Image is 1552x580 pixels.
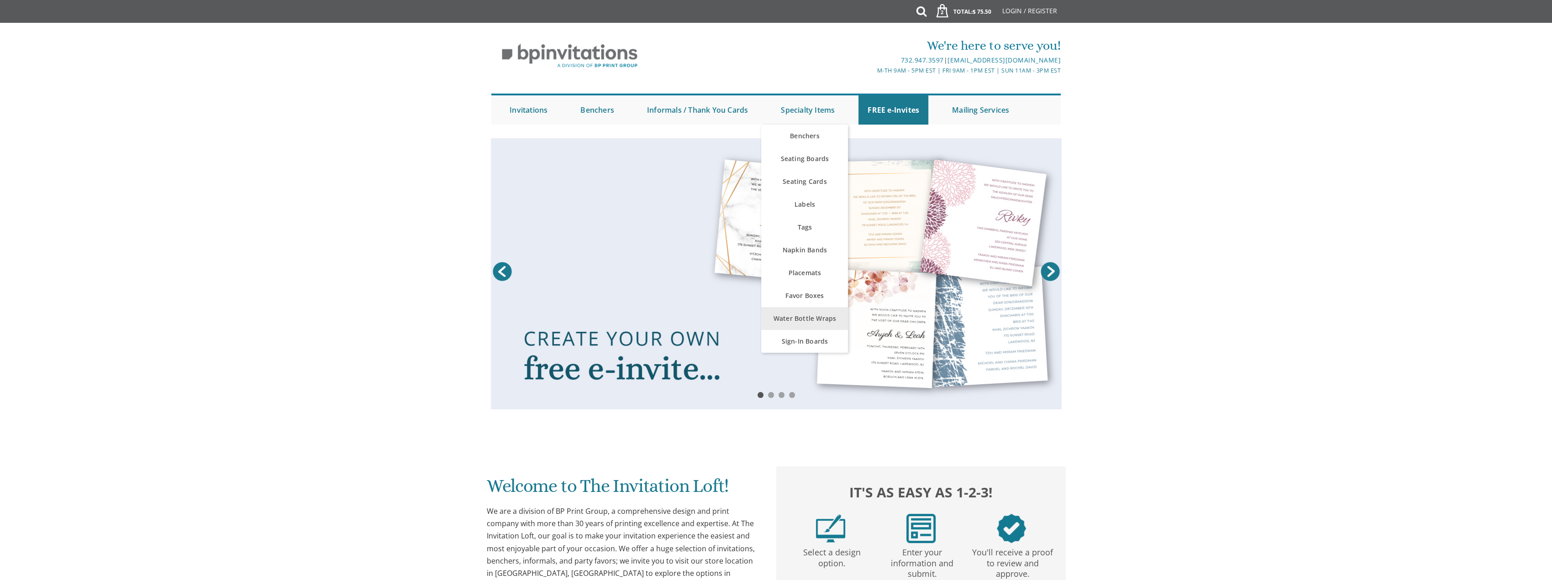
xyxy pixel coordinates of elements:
[947,56,1061,64] a: [EMAIL_ADDRESS][DOMAIN_NAME]
[491,260,514,283] a: Prev
[761,125,848,147] a: Benchers
[761,330,848,353] a: Sign-In Boards
[973,8,991,16] span: $ 75.50
[1039,260,1062,283] a: Next
[761,170,848,193] a: Seating Cards
[997,514,1026,543] img: step3.png
[969,543,1056,580] p: You'll receive a proof to review and approve.
[788,543,875,569] p: Select a design option.
[761,147,848,170] a: Seating Boards
[900,56,943,64] a: 732.947.3597
[937,9,947,16] span: 2
[761,193,848,216] a: Labels
[761,307,848,330] a: Water Bottle Wraps
[682,66,1061,75] div: M-Th 9am - 5pm EST | Fri 9am - 1pm EST | Sun 11am - 3pm EST
[682,55,1061,66] div: |
[491,37,648,75] img: BP Invitation Loft
[682,37,1061,55] div: We're here to serve you!
[879,543,965,580] p: Enter your information and submit.
[761,216,848,239] a: Tags
[571,95,623,125] a: Benchers
[761,284,848,307] a: Favor Boxes
[761,261,848,284] a: Placemats
[487,476,758,503] h1: Welcome to The Invitation Loft!
[906,514,936,543] img: step2.png
[785,482,1057,502] h2: It's as easy as 1-2-3!
[761,239,848,261] a: Napkin Bands
[500,95,557,125] a: Invitations
[943,95,1018,125] a: Mailing Services
[638,95,757,125] a: Informals / Thank You Cards
[772,95,844,125] a: Specialty Items
[816,514,845,543] img: step1.png
[858,95,928,125] a: FREE e-Invites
